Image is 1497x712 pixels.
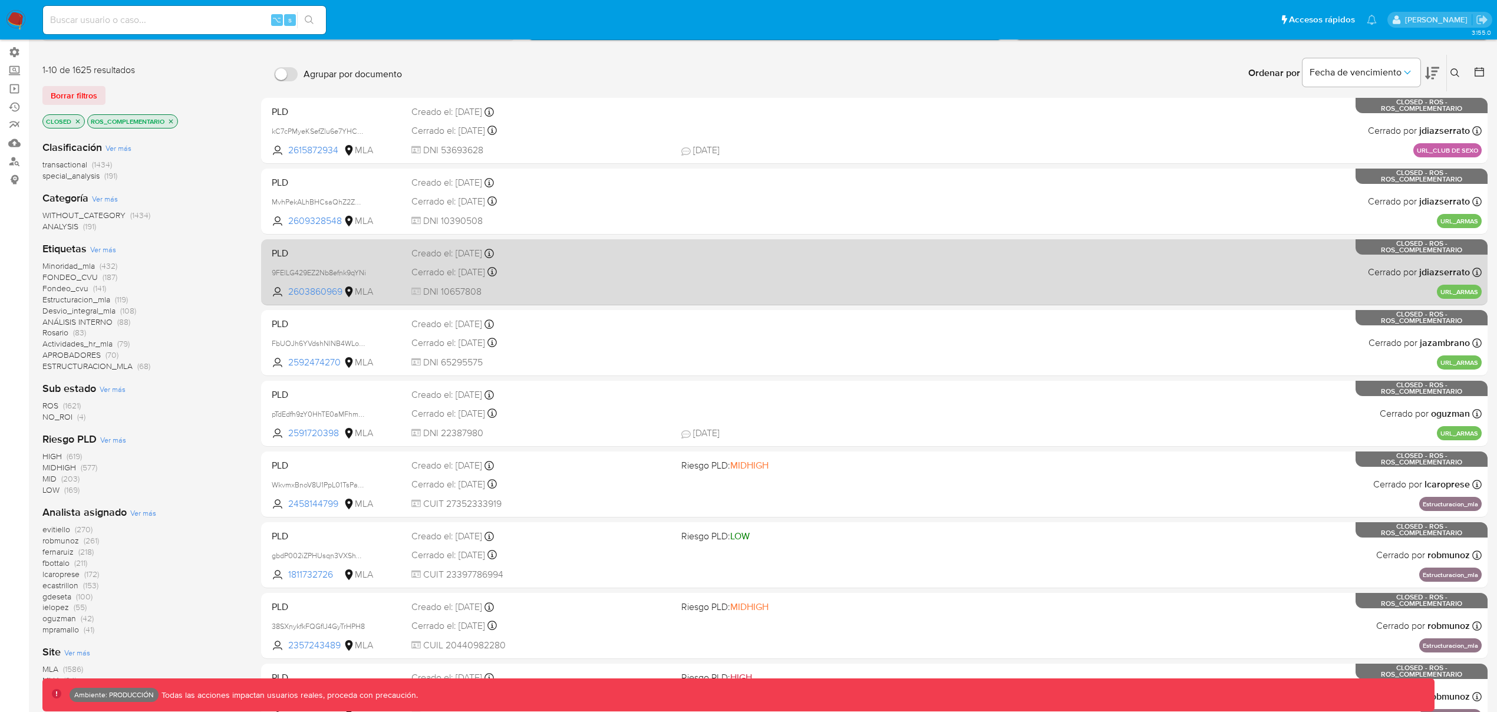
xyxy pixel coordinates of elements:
span: ⌥ [272,14,281,25]
p: Todas las acciones impactan usuarios reales, proceda con precaución. [159,690,418,701]
span: s [288,14,292,25]
p: Ambiente: PRODUCCIÓN [74,693,154,697]
a: Salir [1476,14,1488,26]
input: Buscar usuario o caso... [43,12,326,28]
span: 3.155.0 [1472,28,1491,37]
a: Notificaciones [1367,15,1377,25]
p: leidy.martinez@mercadolibre.com.co [1405,14,1472,25]
button: search-icon [297,12,321,28]
span: Accesos rápidos [1289,14,1355,26]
